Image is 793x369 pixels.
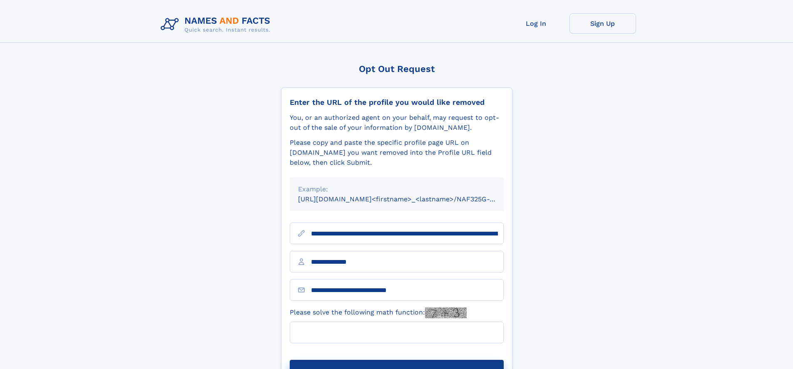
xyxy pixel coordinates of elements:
[281,64,512,74] div: Opt Out Request
[290,113,504,133] div: You, or an authorized agent on your behalf, may request to opt-out of the sale of your informatio...
[290,138,504,168] div: Please copy and paste the specific profile page URL on [DOMAIN_NAME] you want removed into the Pr...
[290,307,467,318] label: Please solve the following math function:
[298,184,495,194] div: Example:
[290,98,504,107] div: Enter the URL of the profile you would like removed
[503,13,569,34] a: Log In
[157,13,277,36] img: Logo Names and Facts
[569,13,636,34] a: Sign Up
[298,195,520,203] small: [URL][DOMAIN_NAME]<firstname>_<lastname>/NAF325G-xxxxxxxx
